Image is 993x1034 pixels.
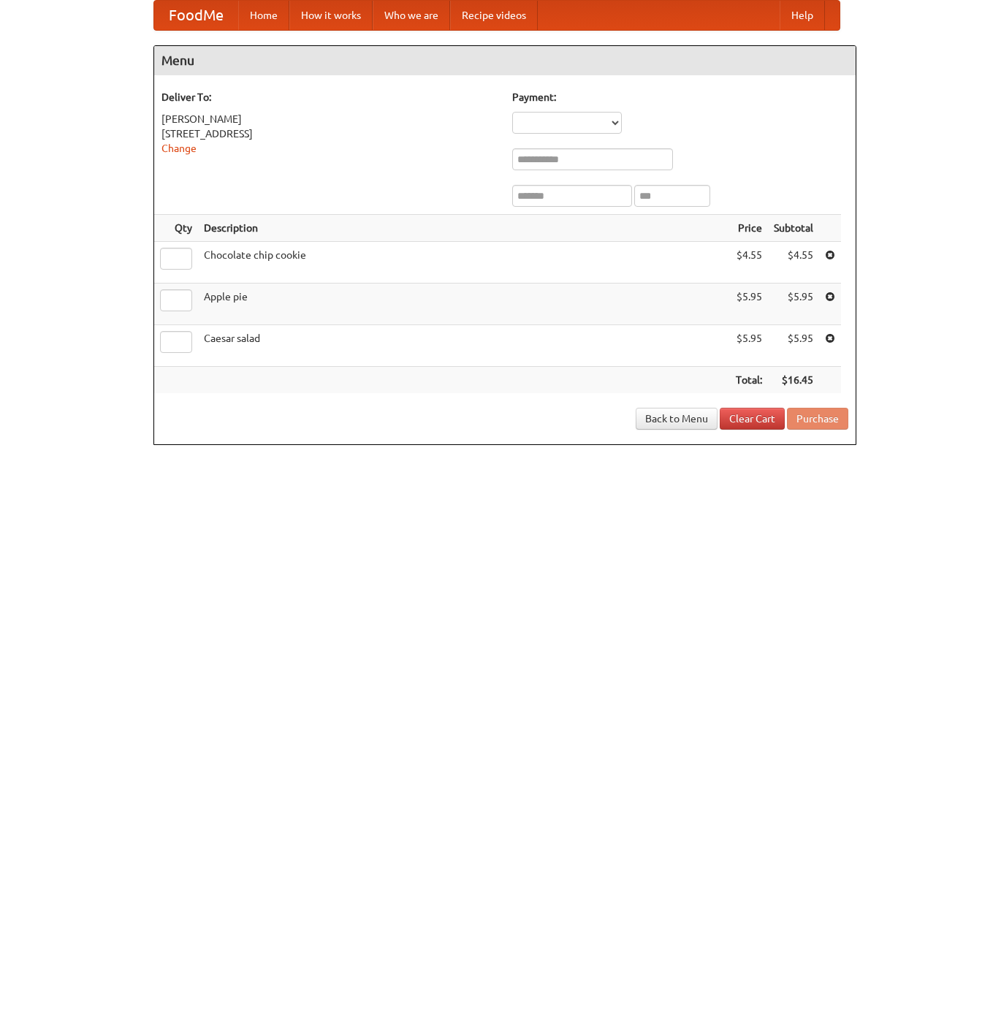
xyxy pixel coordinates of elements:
[289,1,373,30] a: How it works
[161,112,498,126] div: [PERSON_NAME]
[154,215,198,242] th: Qty
[730,215,768,242] th: Price
[730,284,768,325] td: $5.95
[730,367,768,394] th: Total:
[768,284,819,325] td: $5.95
[154,46,856,75] h4: Menu
[161,90,498,104] h5: Deliver To:
[720,408,785,430] a: Clear Cart
[198,284,730,325] td: Apple pie
[730,242,768,284] td: $4.55
[198,242,730,284] td: Chocolate chip cookie
[787,408,848,430] button: Purchase
[198,215,730,242] th: Description
[450,1,538,30] a: Recipe videos
[636,408,718,430] a: Back to Menu
[161,126,498,141] div: [STREET_ADDRESS]
[373,1,450,30] a: Who we are
[154,1,238,30] a: FoodMe
[768,367,819,394] th: $16.45
[198,325,730,367] td: Caesar salad
[730,325,768,367] td: $5.95
[768,215,819,242] th: Subtotal
[768,325,819,367] td: $5.95
[512,90,848,104] h5: Payment:
[768,242,819,284] td: $4.55
[238,1,289,30] a: Home
[780,1,825,30] a: Help
[161,142,197,154] a: Change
